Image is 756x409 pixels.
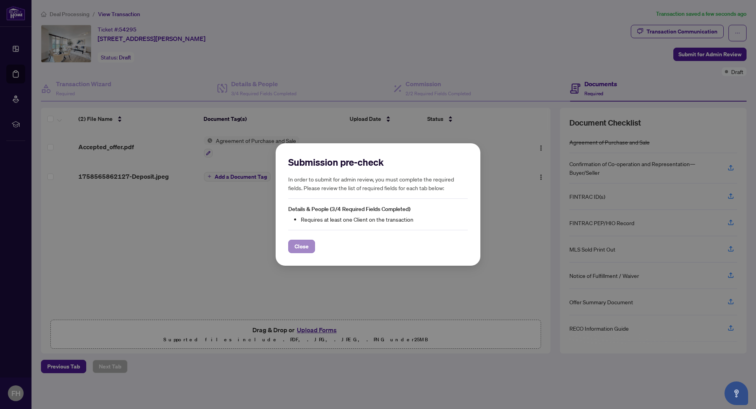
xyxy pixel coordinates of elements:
[288,240,315,253] button: Close
[295,240,309,253] span: Close
[288,205,410,213] span: Details & People (3/4 Required Fields Completed)
[288,156,468,168] h2: Submission pre-check
[724,381,748,405] button: Open asap
[288,175,468,192] h5: In order to submit for admin review, you must complete the required fields. Please review the lis...
[301,215,468,224] li: Requires at least one Client on the transaction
